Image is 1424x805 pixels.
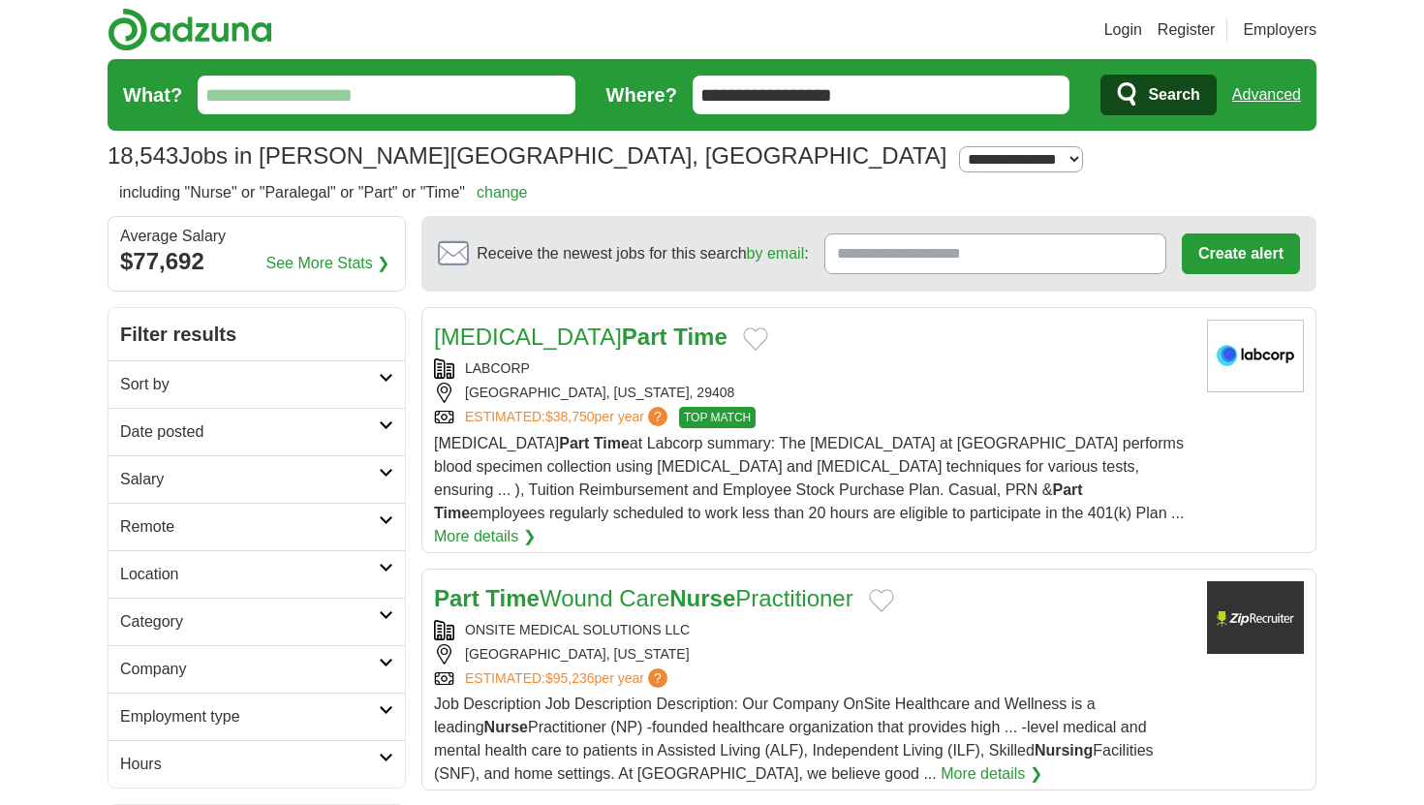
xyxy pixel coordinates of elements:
a: More details ❯ [941,762,1042,786]
h2: Hours [120,753,379,776]
a: Salary [108,455,405,503]
a: Remote [108,503,405,550]
img: LabCorp logo [1207,320,1304,392]
a: Employers [1243,18,1316,42]
a: LABCORP [465,360,530,376]
strong: Time [434,505,470,521]
h2: Employment type [120,705,379,728]
a: See More Stats ❯ [266,252,390,275]
a: Sort by [108,360,405,408]
span: Search [1148,76,1199,114]
span: ? [648,668,667,688]
a: Part TimeWound CareNursePractitioner [434,585,853,611]
strong: Time [594,435,630,451]
strong: Time [485,585,540,611]
h2: Sort by [120,373,379,396]
a: Employment type [108,693,405,740]
span: TOP MATCH [679,407,756,428]
h2: Company [120,658,379,681]
a: Category [108,598,405,645]
strong: Nurse [669,585,735,611]
button: Search [1100,75,1216,115]
strong: Part [1053,481,1083,498]
span: 18,543 [108,139,178,173]
button: Add to favorite jobs [869,589,894,612]
h2: including "Nurse" or "Paralegal" or "Part" or "Time" [119,181,527,204]
h1: Jobs in [PERSON_NAME][GEOGRAPHIC_DATA], [GEOGRAPHIC_DATA] [108,142,946,169]
span: Receive the newest jobs for this search : [477,242,808,265]
div: [GEOGRAPHIC_DATA], [US_STATE], 29408 [434,383,1192,403]
h2: Location [120,563,379,586]
label: Where? [606,80,677,109]
strong: Time [673,324,727,350]
h2: Salary [120,468,379,491]
button: Create alert [1182,233,1300,274]
h2: Category [120,610,379,634]
a: [MEDICAL_DATA]Part Time [434,324,727,350]
img: Adzuna logo [108,8,272,51]
span: ? [648,407,667,426]
div: Average Salary [120,229,393,244]
strong: Nursing [1035,742,1093,759]
a: ESTIMATED:$38,750per year? [465,407,671,428]
a: Login [1104,18,1142,42]
button: Add to favorite jobs [743,327,768,351]
h2: Remote [120,515,379,539]
strong: Part [434,585,480,611]
a: More details ❯ [434,525,536,548]
span: Job Description Job Description Description: Our Company OnSite Healthcare and Wellness is a lead... [434,696,1154,782]
a: Date posted [108,408,405,455]
strong: Part [622,324,667,350]
a: by email [747,245,805,262]
div: ONSITE MEDICAL SOLUTIONS LLC [434,620,1192,640]
a: ESTIMATED:$95,236per year? [465,668,671,689]
strong: Nurse [484,719,528,735]
div: [GEOGRAPHIC_DATA], [US_STATE] [434,644,1192,665]
h2: Filter results [108,308,405,360]
a: Location [108,550,405,598]
a: Hours [108,740,405,788]
a: Company [108,645,405,693]
a: Register [1158,18,1216,42]
label: What? [123,80,182,109]
span: $95,236 [545,670,595,686]
span: [MEDICAL_DATA] at Labcorp summary: The [MEDICAL_DATA] at [GEOGRAPHIC_DATA] performs blood specime... [434,435,1184,521]
strong: Part [559,435,589,451]
span: $38,750 [545,409,595,424]
div: $77,692 [120,244,393,279]
img: Company logo [1207,581,1304,654]
a: change [477,184,528,201]
h2: Date posted [120,420,379,444]
a: Advanced [1232,76,1301,114]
